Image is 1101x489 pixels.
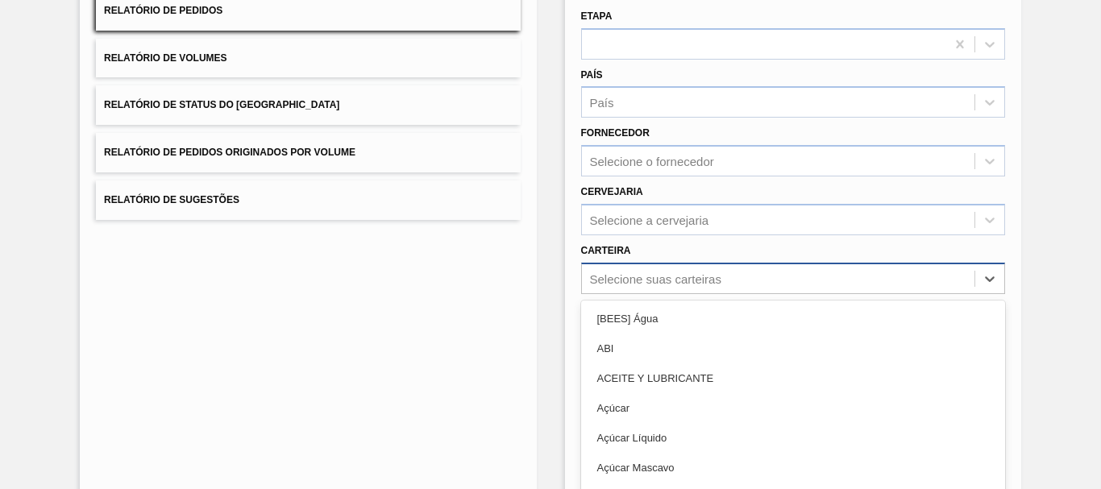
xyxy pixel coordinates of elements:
div: Açúcar [581,393,1005,423]
button: Relatório de Status do [GEOGRAPHIC_DATA] [96,85,520,125]
div: ACEITE Y LUBRICANTE [581,363,1005,393]
div: País [590,96,614,110]
div: ABI [581,334,1005,363]
div: Selecione a cervejaria [590,213,709,226]
label: Carteira [581,245,631,256]
span: Relatório de Volumes [104,52,226,64]
span: Relatório de Pedidos Originados por Volume [104,147,355,158]
span: Relatório de Status do [GEOGRAPHIC_DATA] [104,99,339,110]
div: Açúcar Líquido [581,423,1005,453]
div: Açúcar Mascavo [581,453,1005,483]
button: Relatório de Sugestões [96,180,520,220]
button: Relatório de Pedidos Originados por Volume [96,133,520,172]
label: Cervejaria [581,186,643,197]
label: País [581,69,603,81]
div: Selecione suas carteiras [590,271,721,285]
div: Selecione o fornecedor [590,155,714,168]
button: Relatório de Volumes [96,39,520,78]
span: Relatório de Sugestões [104,194,239,205]
div: [BEES] Água [581,304,1005,334]
label: Fornecedor [581,127,650,139]
label: Etapa [581,10,613,22]
span: Relatório de Pedidos [104,5,222,16]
